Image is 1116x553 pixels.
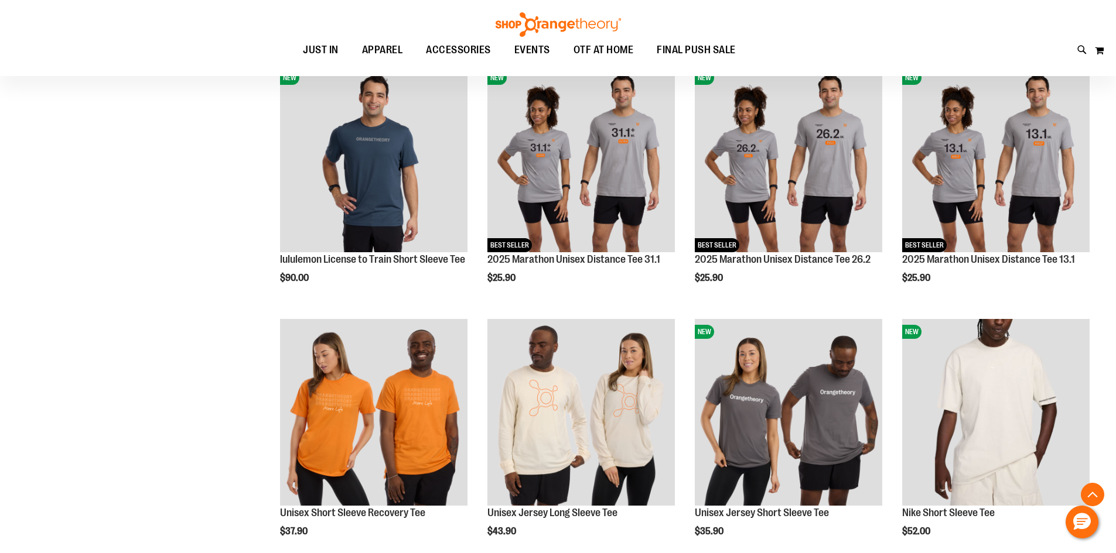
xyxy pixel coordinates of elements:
span: NEW [902,325,922,339]
span: APPAREL [362,37,403,63]
a: EVENTS [503,37,562,64]
span: $43.90 [487,526,518,537]
span: BEST SELLER [695,238,739,252]
img: Unisex Short Sleeve Recovery Tee [280,319,467,506]
a: Unisex Jersey Long Sleeve Tee [487,507,617,518]
div: product [896,59,1095,313]
a: 2025 Marathon Unisex Distance Tee 13.1NEWBEST SELLER [902,65,1090,254]
span: NEW [695,325,714,339]
span: BEST SELLER [902,238,947,252]
span: $52.00 [902,526,932,537]
span: $25.90 [487,273,517,283]
img: Nike Short Sleeve Tee [902,319,1090,506]
img: Unisex Jersey Short Sleeve Tee [695,319,882,506]
span: JUST IN [303,37,339,63]
div: product [482,59,681,313]
a: ACCESSORIES [414,37,503,64]
a: 2025 Marathon Unisex Distance Tee 31.1NEWBEST SELLER [487,65,675,254]
img: 2025 Marathon Unisex Distance Tee 26.2 [695,65,882,252]
img: 2025 Marathon Unisex Distance Tee 31.1 [487,65,675,252]
a: lululemon License to Train Short Sleeve TeeNEW [280,65,467,254]
a: Unisex Jersey Long Sleeve Tee [487,319,675,508]
a: FINAL PUSH SALE [645,37,748,64]
a: JUST IN [291,37,350,64]
img: Unisex Jersey Long Sleeve Tee [487,319,675,506]
a: Unisex Jersey Short Sleeve TeeNEW [695,319,882,508]
span: NEW [280,71,299,85]
button: Back To Top [1081,483,1104,506]
img: lululemon License to Train Short Sleeve Tee [280,65,467,252]
span: EVENTS [514,37,550,63]
a: 2025 Marathon Unisex Distance Tee 31.1 [487,253,660,265]
span: $25.90 [902,273,932,283]
a: OTF AT HOME [562,37,646,64]
a: lululemon License to Train Short Sleeve Tee [280,253,465,265]
span: NEW [487,71,507,85]
img: 2025 Marathon Unisex Distance Tee 13.1 [902,65,1090,252]
a: Nike Short Sleeve Tee [902,507,995,518]
div: product [689,59,888,313]
span: ACCESSORIES [426,37,491,63]
a: Nike Short Sleeve TeeNEW [902,319,1090,508]
span: $25.90 [695,273,725,283]
span: $37.90 [280,526,309,537]
a: 2025 Marathon Unisex Distance Tee 26.2 [695,253,871,265]
button: Hello, have a question? Let’s chat. [1066,506,1098,538]
span: $90.00 [280,273,310,283]
span: NEW [902,71,922,85]
a: 2025 Marathon Unisex Distance Tee 13.1 [902,253,1075,265]
a: Unisex Short Sleeve Recovery Tee [280,319,467,508]
div: product [274,59,473,313]
span: NEW [695,71,714,85]
a: Unisex Short Sleeve Recovery Tee [280,507,425,518]
a: APPAREL [350,37,415,63]
img: Shop Orangetheory [494,12,623,37]
span: $35.90 [695,526,725,537]
span: OTF AT HOME [574,37,634,63]
span: FINAL PUSH SALE [657,37,736,63]
a: 2025 Marathon Unisex Distance Tee 26.2NEWBEST SELLER [695,65,882,254]
a: Unisex Jersey Short Sleeve Tee [695,507,829,518]
span: BEST SELLER [487,238,532,252]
